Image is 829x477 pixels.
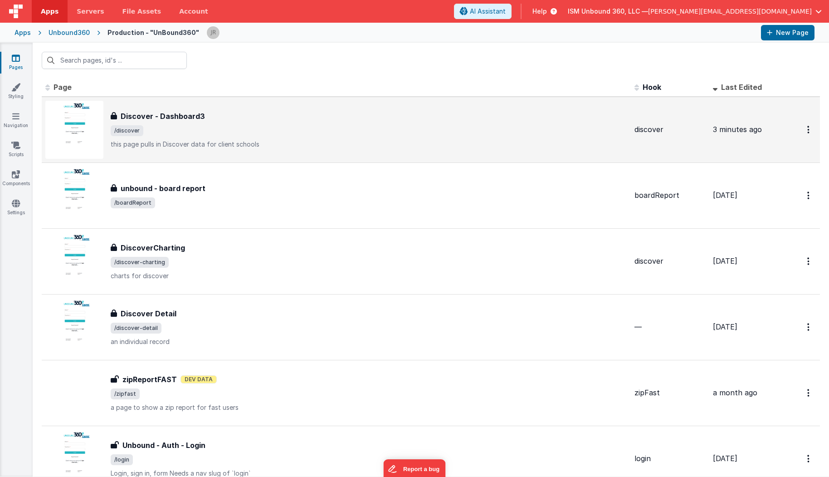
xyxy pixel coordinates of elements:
[121,111,205,122] h3: Discover - Dashboard3
[15,28,31,37] div: Apps
[42,52,187,69] input: Search pages, id's ...
[634,256,706,266] div: discover
[111,388,140,399] span: /zipfast
[111,271,627,280] p: charts for discover
[802,252,816,270] button: Options
[122,440,205,451] h3: Unbound - Auth - Login
[713,322,737,331] span: [DATE]
[207,26,219,39] img: 7673832259734376a215dc8786de64cb
[111,197,155,208] span: /boardReport
[802,318,816,336] button: Options
[802,186,816,205] button: Options
[111,125,143,136] span: /discover
[111,140,627,149] p: this page pulls in Discover data for client schools
[49,28,90,37] div: Unbound360
[643,83,661,92] span: Hook
[761,25,814,40] button: New Page
[713,125,762,134] span: 3 minutes ago
[634,453,706,464] div: login
[634,124,706,135] div: discover
[111,337,627,346] p: an individual record
[634,388,706,398] div: zipFast
[802,384,816,402] button: Options
[532,7,547,16] span: Help
[77,7,104,16] span: Servers
[568,7,822,16] button: ISM Unbound 360, LLC — [PERSON_NAME][EMAIL_ADDRESS][DOMAIN_NAME]
[802,120,816,139] button: Options
[122,374,177,385] h3: zipReportFAST
[634,322,642,331] span: —
[713,454,737,463] span: [DATE]
[111,257,169,268] span: /discover-charting
[111,403,627,412] p: a page to show a zip report for fast users
[121,242,185,253] h3: DiscoverCharting
[107,28,199,37] div: Production - "UnBound360"
[721,83,762,92] span: Last Edited
[454,4,512,19] button: AI Assistant
[121,183,205,194] h3: unbound - board report
[634,190,706,201] div: boardReport
[121,308,176,319] h3: Discover Detail
[713,388,757,397] span: a month ago
[111,454,133,465] span: /login
[568,7,648,16] span: ISM Unbound 360, LLC —
[180,375,217,384] span: Dev Data
[122,7,161,16] span: File Assets
[713,256,737,266] span: [DATE]
[54,83,72,92] span: Page
[802,449,816,468] button: Options
[41,7,59,16] span: Apps
[713,191,737,200] span: [DATE]
[648,7,812,16] span: [PERSON_NAME][EMAIL_ADDRESS][DOMAIN_NAME]
[470,7,506,16] span: AI Assistant
[111,323,161,334] span: /discover-detail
